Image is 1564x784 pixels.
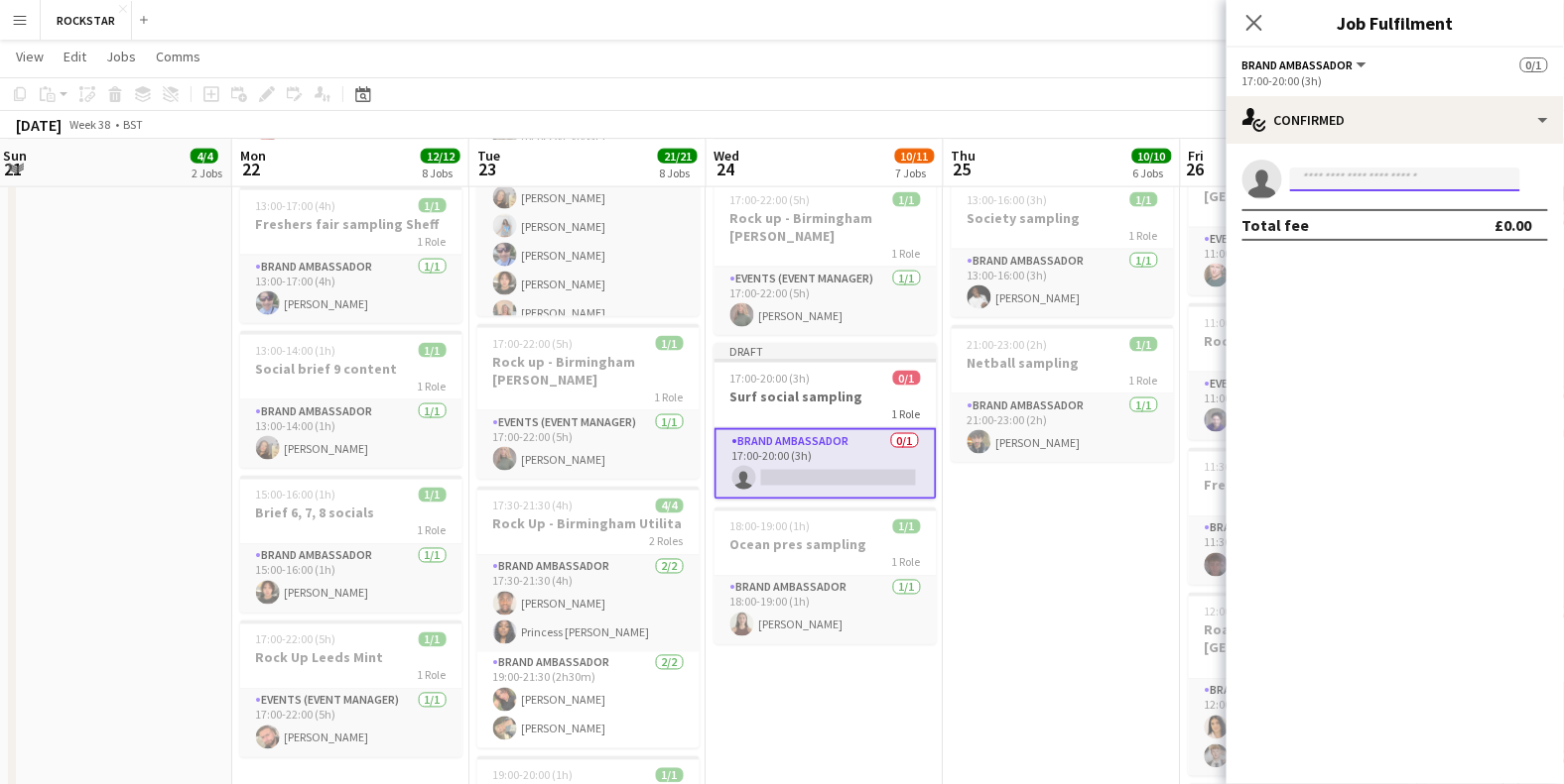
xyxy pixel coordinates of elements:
span: 17:30-21:30 (4h) [493,499,574,513]
h3: Freshers event sampling [1189,477,1411,495]
h3: Job Fulfilment [1227,10,1564,36]
h3: Rock up - Birmingham [PERSON_NAME] [715,209,937,245]
span: 2 Roles [650,534,684,549]
span: 24 [712,158,740,180]
app-job-card: 11:00-16:00 (5h)1/1Rock up - Sheffield Utilita1 RoleEvents (Event Manager)1/111:00-16:00 (5h)[PER... [1189,303,1411,440]
app-card-role: Brand Ambassador0/117:00-20:00 (3h) [715,428,937,500]
app-job-card: 11:30-16:00 (4h30m)1/1Freshers event sampling1 RoleBrand Ambassador1/111:30-16:00 (4h30m)[PERSON_... [1189,448,1411,585]
span: 1 Role [655,390,684,404]
div: £0.00 [1496,215,1532,235]
button: Brand Ambassador [1242,57,1369,72]
h3: Rock up - Birmingham [PERSON_NAME] [477,353,700,389]
h3: Netball sampling [952,354,1174,372]
h3: Rock Up Leeds Mint [240,649,462,667]
div: 18:00-19:00 (1h)1/1Ocean pres sampling1 RoleBrand Ambassador1/118:00-19:00 (1h)[PERSON_NAME] [715,507,937,644]
span: 1/1 [419,198,447,213]
span: 10/11 [895,149,935,164]
h3: Society sampling [952,209,1174,227]
div: 8 Jobs [422,166,459,180]
app-job-card: 17:00-22:00 (5h)1/1Rock Up Leeds Mint1 RoleEvents (Event Manager)1/117:00-22:00 (5h)[PERSON_NAME] [240,620,462,757]
span: 17:00-22:00 (5h) [256,632,336,647]
app-card-role: Events (Event Manager)1/117:00-22:00 (5h)[PERSON_NAME] [715,268,937,335]
a: Jobs [98,44,144,69]
app-card-role: Events (Event Manager)1/111:00-16:00 (5h)[PERSON_NAME] [1189,228,1411,295]
app-job-card: 15:00-16:00 (1h)1/1Brief 6, 7, 8 socials1 RoleBrand Ambassador1/115:00-16:00 (1h)[PERSON_NAME] [240,476,462,613]
span: 1 Role [418,234,447,249]
div: Draft [715,343,937,359]
span: Week 38 [65,117,115,132]
span: 1 Role [418,523,447,538]
app-job-card: 17:30-21:30 (4h)4/4Rock Up - Birmingham Utilita2 RolesBrand Ambassador2/217:30-21:30 (4h)[PERSON_... [477,487,700,748]
app-card-role: Brand Ambassador1/118:00-19:00 (1h)[PERSON_NAME] [715,577,937,644]
app-job-card: 17:00-22:00 (5h)1/1Rock up - Birmingham [PERSON_NAME]1 RoleEvents (Event Manager)1/117:00-22:00 (... [715,180,937,335]
span: 1 Role [418,379,447,393]
span: 1/1 [893,519,921,534]
span: 11:00-16:00 (5h) [1205,315,1285,330]
span: 4/4 [191,149,218,164]
app-job-card: 13:00-16:00 (3h)1/1Society sampling1 RoleBrand Ambassador1/113:00-16:00 (3h)[PERSON_NAME] [952,180,1174,317]
span: 1 Role [418,668,447,683]
span: 17:00-22:00 (5h) [493,336,574,351]
app-card-role: Brand Ambassador2/217:30-21:30 (4h)[PERSON_NAME]Princess [PERSON_NAME] [477,556,700,652]
span: 1/1 [656,336,684,351]
span: Jobs [106,48,136,65]
div: [DATE] [16,115,62,135]
app-card-role: Brand Ambassador2/212:00-17:00 (5h)[PERSON_NAME][PERSON_NAME] [1189,680,1411,776]
span: 0/1 [893,371,921,386]
span: 1/1 [419,632,447,647]
span: 1 Role [1129,228,1158,243]
span: 1/1 [1130,337,1158,352]
span: 4/4 [656,499,684,513]
h3: Ocean pres sampling [715,536,937,554]
app-job-card: 13:00-17:00 (4h)1/1Freshers fair sampling Sheff1 RoleBrand Ambassador1/113:00-17:00 (4h)[PERSON_N... [240,186,462,323]
app-job-card: 11:00-16:00 (5h)1/1Rock up - Depot [GEOGRAPHIC_DATA]1 RoleEvents (Event Manager)1/111:00-16:00 (5... [1189,141,1411,295]
span: 11:30-16:00 (4h30m) [1205,460,1308,475]
div: 2 Jobs [192,166,222,180]
span: Brand Ambassador [1242,57,1354,72]
span: Thu [952,147,977,165]
app-card-role: Brand Ambassador1/115:00-16:00 (1h)[PERSON_NAME] [240,545,462,613]
h3: Social brief 9 content [240,360,462,378]
app-card-role: Brand Ambassador1/111:30-16:00 (4h30m)[PERSON_NAME] [1189,517,1411,585]
app-card-role: Brand Ambassador7/715:00-16:00 (1h)[PERSON_NAME][PERSON_NAME][PERSON_NAME][PERSON_NAME][PERSON_NA... [477,92,700,332]
app-card-role: Brand Ambassador1/113:00-16:00 (3h)[PERSON_NAME] [952,250,1174,317]
app-job-card: 17:00-22:00 (5h)1/1Rock up - Birmingham [PERSON_NAME]1 RoleEvents (Event Manager)1/117:00-22:00 (... [477,324,700,479]
h3: Freshers fair sampling Sheff [240,215,462,233]
span: 1/1 [893,192,921,207]
div: 7 Jobs [896,166,934,180]
span: Tue [477,147,500,165]
span: Wed [715,147,740,165]
span: 15:00-16:00 (1h) [256,488,336,503]
button: ROCKSTAR [41,1,132,40]
h3: Rock Up - Birmingham Utilita [477,515,700,533]
span: 21:00-23:00 (2h) [968,337,1048,352]
span: 1/1 [656,768,684,783]
span: 26 [1186,158,1205,180]
span: 19:00-20:00 (1h) [493,768,574,783]
app-job-card: Draft17:00-20:00 (3h)0/1Surf social sampling1 RoleBrand Ambassador0/117:00-20:00 (3h) [715,343,937,500]
span: Mon [240,147,266,165]
span: 1 Role [892,555,921,570]
span: 10/10 [1132,149,1172,164]
span: 13:00-14:00 (1h) [256,343,336,358]
span: Sun [3,147,27,165]
a: Edit [56,44,94,69]
div: 12:00-17:00 (5h)2/2Roaming Scheme - [GEOGRAPHIC_DATA]1 RoleBrand Ambassador2/212:00-17:00 (5h)[PE... [1189,593,1411,776]
span: Comms [156,48,200,65]
app-card-role: Brand Ambassador1/113:00-17:00 (4h)[PERSON_NAME] [240,256,462,323]
span: 17:00-22:00 (5h) [730,192,811,207]
app-job-card: 21:00-23:00 (2h)1/1Netball sampling1 RoleBrand Ambassador1/121:00-23:00 (2h)[PERSON_NAME] [952,325,1174,462]
div: Total fee [1242,215,1310,235]
div: 8 Jobs [659,166,697,180]
span: 22 [237,158,266,180]
span: 18:00-19:00 (1h) [730,519,811,534]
